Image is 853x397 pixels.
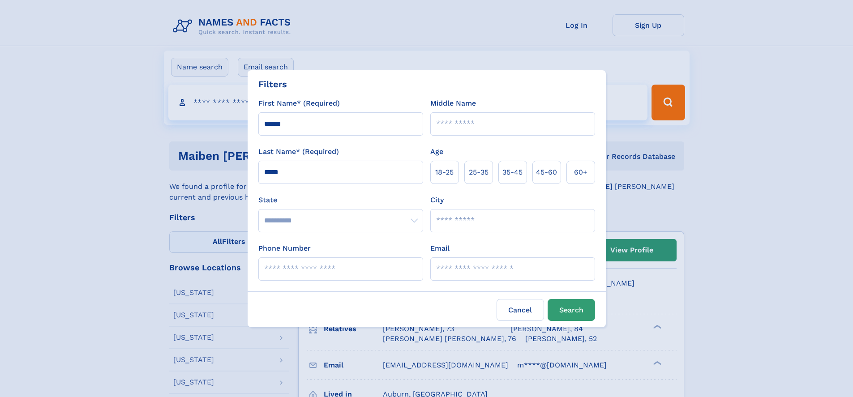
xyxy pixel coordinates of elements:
span: 60+ [574,167,587,178]
span: 18‑25 [435,167,454,178]
span: 25‑35 [469,167,489,178]
label: First Name* (Required) [258,98,340,109]
label: State [258,195,423,205]
label: Phone Number [258,243,311,254]
span: 35‑45 [502,167,523,178]
label: Last Name* (Required) [258,146,339,157]
label: Cancel [497,299,544,321]
button: Search [548,299,595,321]
label: Age [430,146,443,157]
label: Email [430,243,450,254]
label: Middle Name [430,98,476,109]
label: City [430,195,444,205]
div: Filters [258,77,287,91]
span: 45‑60 [536,167,557,178]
